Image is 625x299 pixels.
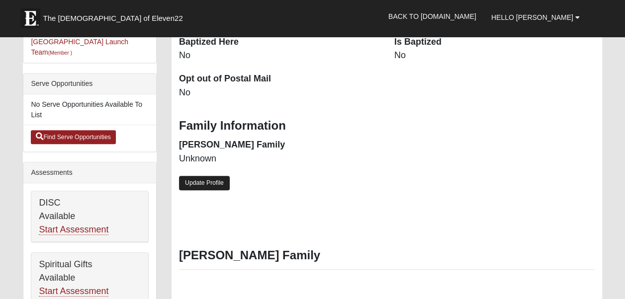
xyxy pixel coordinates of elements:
dd: No [179,49,379,62]
h3: Family Information [179,119,595,133]
a: Hello [PERSON_NAME] [484,5,587,30]
small: (Member ) [48,50,72,56]
a: Update Profile [179,176,230,190]
img: Eleven22 logo [20,8,40,28]
li: No Serve Opportunities Available To List [23,94,156,125]
dt: Is Baptized [394,36,595,49]
a: [GEOGRAPHIC_DATA] Launch Team(Member ) [31,38,128,56]
span: Hello [PERSON_NAME] [491,13,573,21]
div: DISC Available [31,191,148,242]
div: Serve Opportunities [23,74,156,94]
a: The [DEMOGRAPHIC_DATA] of Eleven22 [15,3,214,28]
dt: [PERSON_NAME] Family [179,139,379,151]
h3: [PERSON_NAME] Family [179,248,595,263]
span: The [DEMOGRAPHIC_DATA] of Eleven22 [43,13,182,23]
dt: Opt out of Postal Mail [179,73,379,85]
a: Find Serve Opportunities [31,130,116,144]
dd: Unknown [179,152,379,165]
a: Start Assessment [39,224,108,235]
div: Assessments [23,162,156,183]
dd: No [179,86,379,99]
a: Back to [DOMAIN_NAME] [381,4,484,29]
dt: Baptized Here [179,36,379,49]
dd: No [394,49,595,62]
a: Start Assessment [39,286,108,297]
